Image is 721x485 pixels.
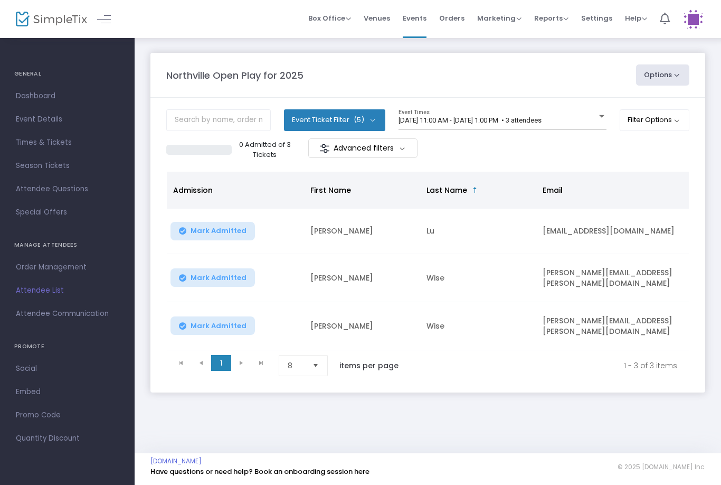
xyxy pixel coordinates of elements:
span: Marketing [477,13,521,23]
input: Search by name, order number, email, ip address [166,109,271,131]
kendo-pager-info: 1 - 3 of 3 items [421,355,677,376]
div: Data table [167,172,689,350]
span: Page 1 [211,355,231,371]
td: Wise [420,302,536,350]
span: Venues [364,5,390,32]
td: [PERSON_NAME] [304,209,420,254]
span: Email [543,185,563,195]
span: Admission [173,185,213,195]
span: Attendee List [16,284,119,297]
a: [DOMAIN_NAME] [150,457,202,465]
span: Dashboard [16,89,119,103]
label: items per page [339,360,399,371]
span: Attendee Questions [16,182,119,196]
span: Box Office [308,13,351,23]
span: Social [16,362,119,376]
button: Select [308,356,323,376]
span: [DATE] 11:00 AM - [DATE] 1:00 PM • 3 attendees [399,116,542,124]
button: Mark Admitted [170,316,255,335]
button: Options [636,64,690,86]
img: filter [319,143,330,154]
p: 0 Admitted of 3 Tickets [236,139,294,160]
span: 8 [288,360,304,371]
button: Event Ticket Filter(5) [284,109,385,130]
span: First Name [310,185,351,195]
h4: GENERAL [14,63,120,85]
button: Mark Admitted [170,222,255,240]
span: Events [403,5,426,32]
span: Order Management [16,260,119,274]
span: (5) [354,116,364,124]
span: Settings [581,5,612,32]
span: Promo Code [16,408,119,422]
button: Mark Admitted [170,268,255,287]
span: Reports [534,13,568,23]
span: Sortable [471,186,479,194]
td: [PERSON_NAME] [304,302,420,350]
h4: PROMOTE [14,336,120,357]
td: [PERSON_NAME][EMAIL_ADDRESS][PERSON_NAME][DOMAIN_NAME] [536,302,695,350]
span: Event Details [16,113,119,126]
span: Orders [439,5,464,32]
span: Mark Admitted [191,274,246,282]
button: Filter Options [620,109,690,130]
span: Mark Admitted [191,227,246,235]
span: Quantity Discount [16,432,119,445]
td: [PERSON_NAME][EMAIL_ADDRESS][PERSON_NAME][DOMAIN_NAME] [536,254,695,302]
span: Mark Admitted [191,322,246,330]
m-panel-title: Northville Open Play for 2025 [166,68,303,82]
span: Season Tickets [16,159,119,173]
m-button: Advanced filters [308,138,418,158]
td: [PERSON_NAME] [304,254,420,302]
span: Help [625,13,647,23]
span: Attendee Communication [16,307,119,321]
td: Wise [420,254,536,302]
span: Special Offers [16,206,119,219]
span: Last Name [426,185,467,195]
span: © 2025 [DOMAIN_NAME] Inc. [618,463,705,471]
span: Times & Tickets [16,136,119,150]
a: Have questions or need help? Book an onboarding session here [150,467,369,477]
h4: MANAGE ATTENDEES [14,235,120,256]
span: Embed [16,385,119,399]
td: Lu [420,209,536,254]
td: [EMAIL_ADDRESS][DOMAIN_NAME] [536,209,695,254]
